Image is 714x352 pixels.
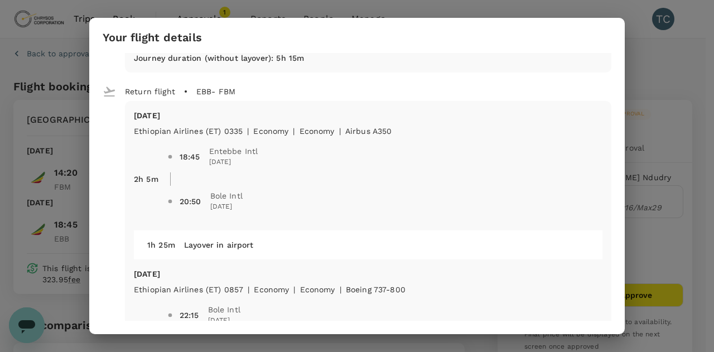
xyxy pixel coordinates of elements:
span: | [340,285,341,294]
span: [DATE] [208,315,240,326]
div: 22:15 [180,310,199,321]
p: Boeing 737-800 [346,284,406,295]
p: Ethiopian Airlines (ET) 0857 [134,284,243,295]
span: | [339,127,341,136]
span: | [248,285,249,294]
div: 18:45 [180,151,200,162]
span: 1h 25m [147,240,175,249]
span: | [247,127,249,136]
p: 2h 5m [134,173,158,185]
span: Bole Intl [210,190,243,201]
p: Ethiopian Airlines (ET) 0335 [134,126,243,137]
p: [DATE] [134,110,602,121]
span: Bole Intl [208,304,240,315]
p: Economy [300,284,335,295]
p: Return flight [125,86,175,97]
p: Economy [300,126,335,137]
p: EBB - FBM [196,86,235,97]
span: | [293,127,295,136]
p: economy [253,126,288,137]
span: | [293,285,295,294]
span: Layover in airport [184,240,254,249]
span: [DATE] [209,157,258,168]
p: economy [254,284,289,295]
div: 20:50 [180,196,201,207]
span: [DATE] [210,201,243,213]
p: Journey duration (without layover) : 5h 15m [134,52,304,64]
p: [DATE] [134,268,602,279]
span: Entebbe Intl [209,146,258,157]
h3: Your flight details [103,31,202,44]
p: Airbus A350 [345,126,392,137]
